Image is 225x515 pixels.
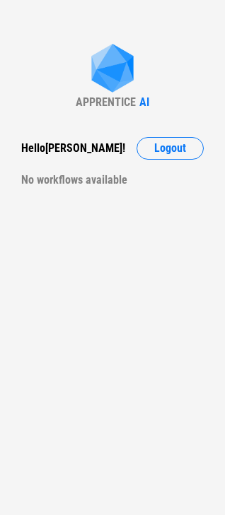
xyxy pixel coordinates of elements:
[21,169,204,191] div: No workflows available
[76,95,136,109] div: APPRENTICE
[84,44,141,95] img: Apprentice AI
[139,95,149,109] div: AI
[137,137,204,160] button: Logout
[21,137,125,160] div: Hello [PERSON_NAME] !
[154,143,186,154] span: Logout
